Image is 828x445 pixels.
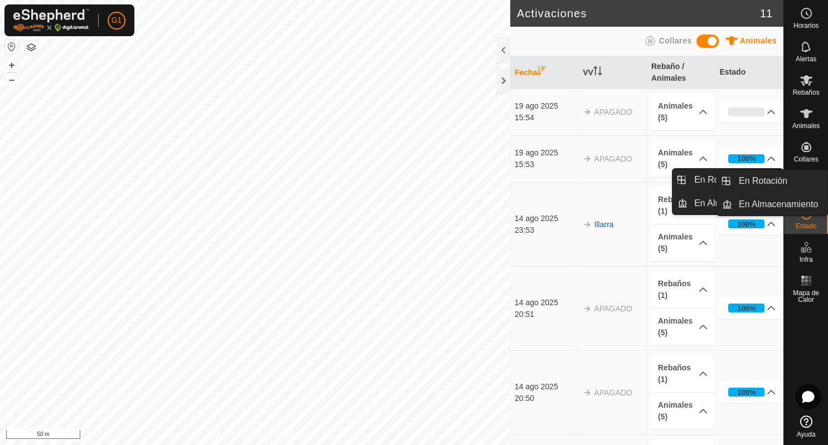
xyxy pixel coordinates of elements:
button: Restablecer Mapa [5,40,18,53]
p-accordion-header: Animales (5) [651,309,714,345]
div: 20:51 [515,309,578,320]
div: 100% [728,304,764,312]
p-sorticon: Activar para ordenar [537,68,546,77]
span: Alertas [796,56,816,62]
span: APAGADO [594,154,632,163]
button: Capas del Mapa [25,41,38,54]
a: Ayuda [784,411,828,442]
img: arrow [583,388,592,397]
img: arrow [583,220,592,229]
th: VV [578,56,647,89]
div: 100% [728,219,764,228]
span: Mapa de Calor [787,290,825,303]
span: Infra [799,256,812,263]
span: G1 [112,14,122,26]
span: APAGADO [594,388,632,397]
span: Ayuda [797,431,816,438]
div: 14 ago 2025 [515,213,578,224]
img: arrow [583,304,592,313]
button: – [5,73,18,86]
a: En Almacenamiento [687,192,783,214]
span: En Almacenamiento [694,197,773,210]
th: Estado [715,56,783,89]
span: En Rotación [694,173,743,187]
p-accordion-header: Animales (5) [651,393,714,429]
p-accordion-header: Rebaños (1) [651,271,714,308]
div: 0% [728,107,764,116]
span: APAGADO [594,304,632,313]
span: En Rotación [739,174,787,188]
li: En Rotación [717,170,827,192]
p-accordion-header: Rebaños (1) [651,187,714,224]
a: En Rotación [687,169,783,191]
div: 100% [728,154,764,163]
p-accordion-header: 100% [719,148,782,170]
p-accordion-header: Rebaños (1) [651,355,714,392]
div: 15:54 [515,112,578,124]
div: 19 ago 2025 [515,100,578,112]
p-accordion-header: 100% [719,381,782,403]
th: Fecha [510,56,579,89]
a: En Rotación [732,170,827,192]
img: arrow [583,107,592,116]
span: APAGADO [594,107,632,116]
button: + [5,58,18,72]
li: En Almacenamiento [672,192,783,214]
span: Animales [792,123,820,129]
h2: Activaciones [517,7,760,20]
p-accordion-header: Animales (5) [651,140,714,177]
p-accordion-header: Animales (5) [651,94,714,130]
div: 23:53 [515,224,578,236]
div: 100% [738,387,756,398]
li: En Rotación [672,169,783,191]
div: 19 ago 2025 [515,147,578,159]
img: arrow [583,154,592,163]
img: Logo Gallagher [13,9,89,32]
p-sorticon: Activar para ordenar [593,68,602,77]
li: En Almacenamiento [717,193,827,216]
div: 15:53 [515,159,578,170]
span: En Almacenamiento [739,198,818,211]
span: Collares [658,36,691,45]
th: Rebaño / Animales [647,56,715,89]
div: 100% [738,153,756,164]
a: Illarra [594,220,613,229]
div: 100% [728,388,764,397]
div: 100% [738,303,756,314]
p-accordion-header: Animales (5) [651,224,714,261]
a: Política de Privacidad [197,431,262,441]
div: 20:50 [515,393,578,404]
div: 100% [738,219,756,229]
span: Rebaños [792,89,819,96]
div: 14 ago 2025 [515,381,578,393]
a: En Almacenamiento [732,193,827,216]
span: Horarios [793,22,819,29]
p-accordion-header: 0% [719,101,782,123]
p-accordion-header: 100% [719,297,782,319]
span: 11 [760,5,772,22]
span: Animales [740,36,777,45]
p-accordion-header: 100% [719,213,782,235]
div: 14 ago 2025 [515,297,578,309]
span: Estado [796,223,816,229]
span: Collares [793,156,818,163]
a: Contáctenos [275,431,312,441]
